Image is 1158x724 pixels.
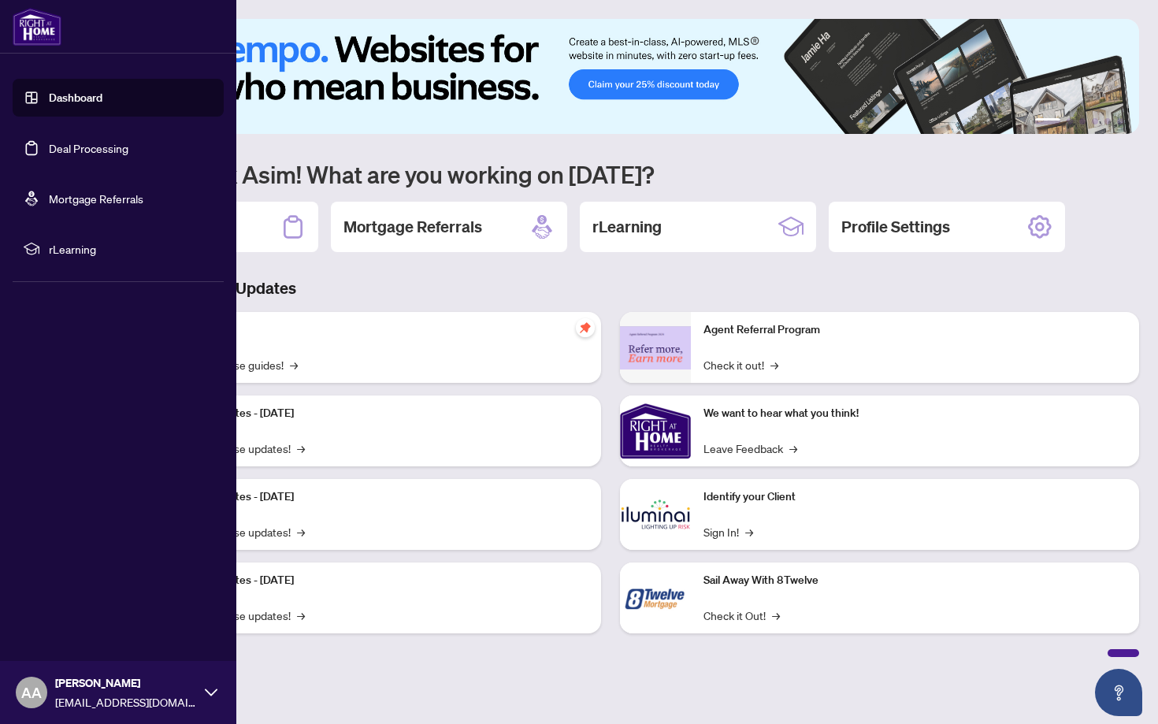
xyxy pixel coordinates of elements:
[789,440,797,457] span: →
[82,277,1139,299] h3: Brokerage & Industry Updates
[841,216,950,238] h2: Profile Settings
[1079,118,1086,124] button: 3
[49,141,128,155] a: Deal Processing
[290,356,298,373] span: →
[745,523,753,540] span: →
[620,562,691,633] img: Sail Away With 8Twelve
[297,523,305,540] span: →
[620,395,691,466] img: We want to hear what you think!
[1104,118,1111,124] button: 5
[1117,118,1123,124] button: 6
[703,321,1126,339] p: Agent Referral Program
[620,479,691,550] img: Identify your Client
[703,572,1126,589] p: Sail Away With 8Twelve
[82,19,1139,134] img: Slide 0
[703,523,753,540] a: Sign In!→
[82,159,1139,189] h1: Welcome back Asim! What are you working on [DATE]?
[343,216,482,238] h2: Mortgage Referrals
[1035,118,1060,124] button: 1
[49,240,213,258] span: rLearning
[1095,669,1142,716] button: Open asap
[772,607,780,624] span: →
[297,440,305,457] span: →
[703,440,797,457] a: Leave Feedback→
[1067,118,1073,124] button: 2
[703,607,780,624] a: Check it Out!→
[1092,118,1098,124] button: 4
[21,681,42,704] span: AA
[55,674,197,692] span: [PERSON_NAME]
[576,318,595,337] span: pushpin
[165,488,588,506] p: Platform Updates - [DATE]
[703,356,778,373] a: Check it out!→
[703,488,1126,506] p: Identify your Client
[165,405,588,422] p: Platform Updates - [DATE]
[297,607,305,624] span: →
[49,91,102,105] a: Dashboard
[165,321,588,339] p: Self-Help
[165,572,588,589] p: Platform Updates - [DATE]
[592,216,662,238] h2: rLearning
[13,8,61,46] img: logo
[703,405,1126,422] p: We want to hear what you think!
[49,191,143,206] a: Mortgage Referrals
[55,693,197,711] span: [EMAIL_ADDRESS][DOMAIN_NAME]
[620,326,691,369] img: Agent Referral Program
[770,356,778,373] span: →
